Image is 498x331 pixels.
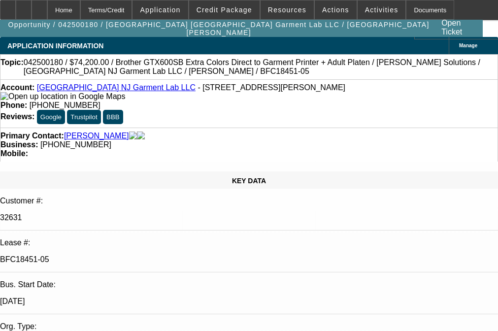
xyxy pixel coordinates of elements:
a: [GEOGRAPHIC_DATA] NJ Garment Lab LLC [37,83,196,92]
span: [PHONE_NUMBER] [30,101,100,109]
button: Google [37,110,65,124]
span: Resources [268,6,306,14]
strong: Account: [0,83,34,92]
button: Resources [261,0,314,19]
span: - [STREET_ADDRESS][PERSON_NAME] [198,83,345,92]
span: Opportunity / 042500180 / [GEOGRAPHIC_DATA] [GEOGRAPHIC_DATA] Garment Lab LLC / [GEOGRAPHIC_DATA]... [4,21,433,36]
strong: Business: [0,140,38,149]
a: View Google Maps [0,92,125,100]
strong: Phone: [0,101,27,109]
a: [PERSON_NAME] [64,132,129,140]
button: Credit Package [189,0,260,19]
span: [PHONE_NUMBER] [40,140,111,149]
span: KEY DATA [232,177,266,185]
strong: Topic: [0,58,24,76]
button: Activities [358,0,406,19]
button: Actions [315,0,357,19]
img: facebook-icon.png [129,132,137,140]
a: Open Ticket [437,15,482,40]
span: 042500180 / $74,200.00 / Brother GTX600SB Extra Colors Direct to Garment Printer + Adult Platen /... [24,58,498,76]
strong: Primary Contact: [0,132,64,140]
button: Trustpilot [67,110,100,124]
span: Manage [459,43,477,48]
img: linkedin-icon.png [137,132,145,140]
span: Application [140,6,180,14]
span: APPLICATION INFORMATION [7,42,103,50]
img: Open up location in Google Maps [0,92,125,101]
strong: Mobile: [0,149,28,158]
span: Credit Package [197,6,252,14]
strong: Reviews: [0,112,34,121]
span: Activities [365,6,398,14]
span: Actions [322,6,349,14]
button: BBB [103,110,123,124]
button: Application [133,0,188,19]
